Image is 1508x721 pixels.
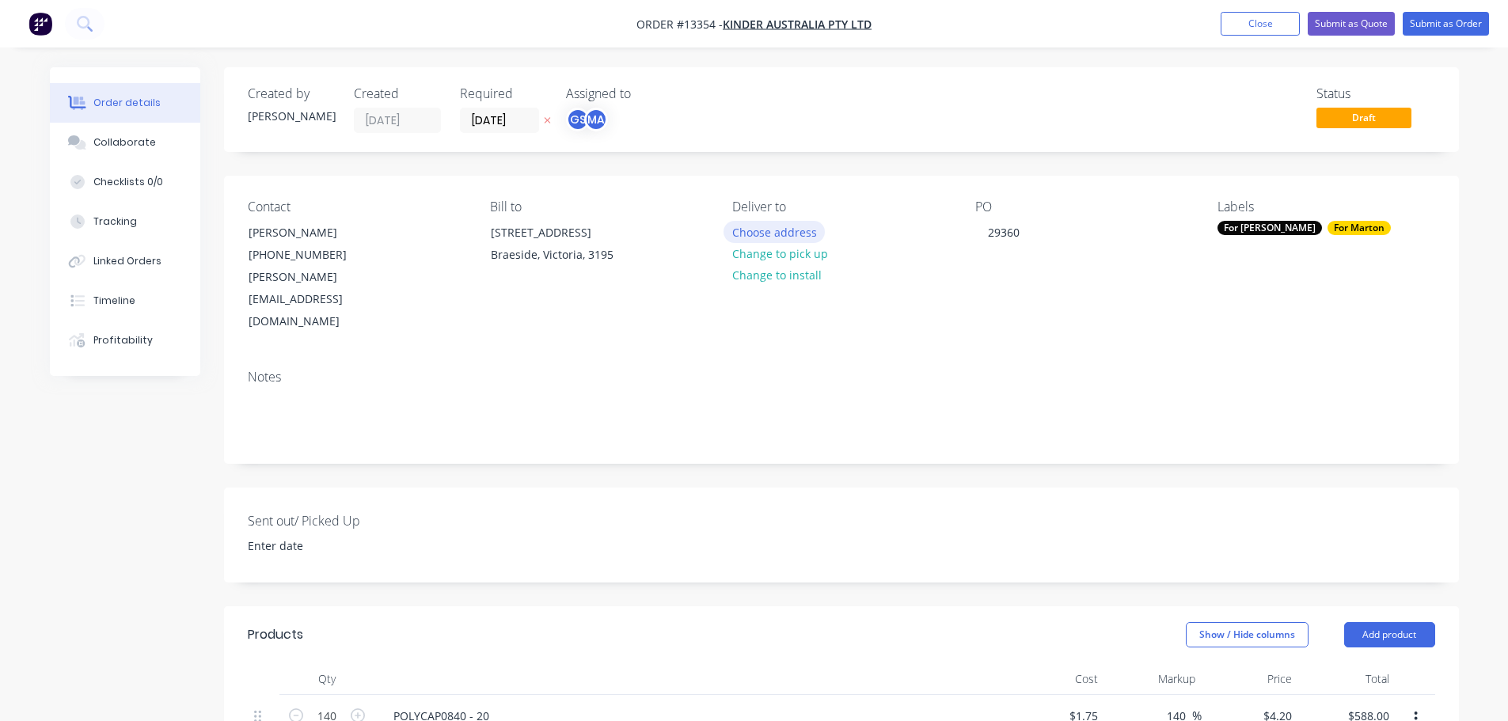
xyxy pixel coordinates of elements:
[1344,622,1435,647] button: Add product
[1104,663,1202,695] div: Markup
[93,254,161,268] div: Linked Orders
[50,321,200,360] button: Profitability
[50,83,200,123] button: Order details
[491,222,622,244] div: [STREET_ADDRESS]
[1308,12,1395,36] button: Submit as Quote
[975,199,1192,214] div: PO
[248,108,335,124] div: [PERSON_NAME]
[1328,221,1391,235] div: For Marton
[93,333,153,347] div: Profitability
[249,266,380,332] div: [PERSON_NAME][EMAIL_ADDRESS][DOMAIN_NAME]
[1316,86,1435,101] div: Status
[491,244,622,266] div: Braeside, Victoria, 3195
[566,108,590,131] div: GS
[1202,663,1299,695] div: Price
[28,12,52,36] img: Factory
[724,221,825,242] button: Choose address
[235,221,393,333] div: [PERSON_NAME][PHONE_NUMBER][PERSON_NAME][EMAIL_ADDRESS][DOMAIN_NAME]
[248,199,465,214] div: Contact
[1186,622,1309,647] button: Show / Hide columns
[460,86,547,101] div: Required
[723,17,872,32] a: Kinder Australia Pty Ltd
[477,221,636,271] div: [STREET_ADDRESS]Braeside, Victoria, 3195
[1217,199,1434,214] div: Labels
[724,264,830,286] button: Change to install
[354,86,441,101] div: Created
[93,96,161,110] div: Order details
[248,511,446,530] label: Sent out/ Picked Up
[279,663,374,695] div: Qty
[249,244,380,266] div: [PHONE_NUMBER]
[724,243,836,264] button: Change to pick up
[584,108,608,131] div: MA
[1217,221,1322,235] div: For [PERSON_NAME]
[50,123,200,162] button: Collaborate
[93,294,135,308] div: Timeline
[1298,663,1396,695] div: Total
[237,534,434,558] input: Enter date
[636,17,723,32] span: Order #13354 -
[93,135,156,150] div: Collaborate
[248,625,303,644] div: Products
[50,202,200,241] button: Tracking
[93,214,137,229] div: Tracking
[248,86,335,101] div: Created by
[566,86,724,101] div: Assigned to
[50,281,200,321] button: Timeline
[50,162,200,202] button: Checklists 0/0
[50,241,200,281] button: Linked Orders
[732,199,949,214] div: Deliver to
[1221,12,1300,36] button: Close
[1008,663,1105,695] div: Cost
[975,221,1032,244] div: 29360
[1316,108,1411,127] span: Draft
[1403,12,1489,36] button: Submit as Order
[93,175,163,189] div: Checklists 0/0
[566,108,608,131] button: GSMA
[248,370,1435,385] div: Notes
[249,222,380,244] div: [PERSON_NAME]
[490,199,707,214] div: Bill to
